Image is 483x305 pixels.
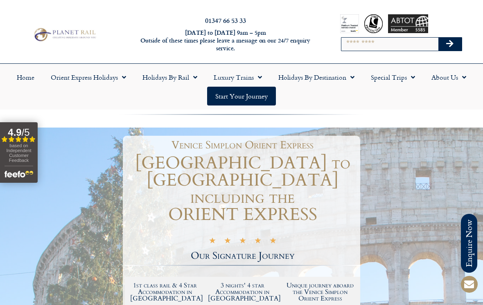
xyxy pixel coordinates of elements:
a: Luxury Trains [205,68,270,87]
a: Holidays by Destination [270,68,363,87]
h1: Venice Simplon Orient Express [129,140,356,150]
h6: [DATE] to [DATE] 9am – 5pm Outside of these times please leave a message on our 24/7 enquiry serv... [131,29,320,52]
i: ★ [269,238,277,246]
a: Holidays by Rail [134,68,205,87]
i: ★ [254,238,262,246]
img: Planet Rail Train Holidays Logo [32,27,97,43]
a: Special Trips [363,68,423,87]
button: Search [438,38,462,51]
i: ★ [209,238,216,246]
nav: Menu [4,68,479,105]
a: 01347 66 53 33 [205,16,246,25]
a: Start your Journey [207,87,276,105]
h2: Unique journey aboard the Venice Simplon Orient Express [285,282,355,302]
a: Home [9,68,43,87]
i: ★ [239,238,246,246]
i: ★ [224,238,231,246]
div: 5/5 [209,237,277,246]
h2: Our Signature Journey [125,251,360,261]
a: Orient Express Holidays [43,68,134,87]
h1: [GEOGRAPHIC_DATA] to [GEOGRAPHIC_DATA] including the ORIENT EXPRESS [125,155,360,223]
h2: 1st class rail & 4 Star Accommodation in [GEOGRAPHIC_DATA] [130,282,200,302]
h2: 3 nights' 4 star Accommodation in [GEOGRAPHIC_DATA] [208,282,278,302]
a: About Us [423,68,474,87]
